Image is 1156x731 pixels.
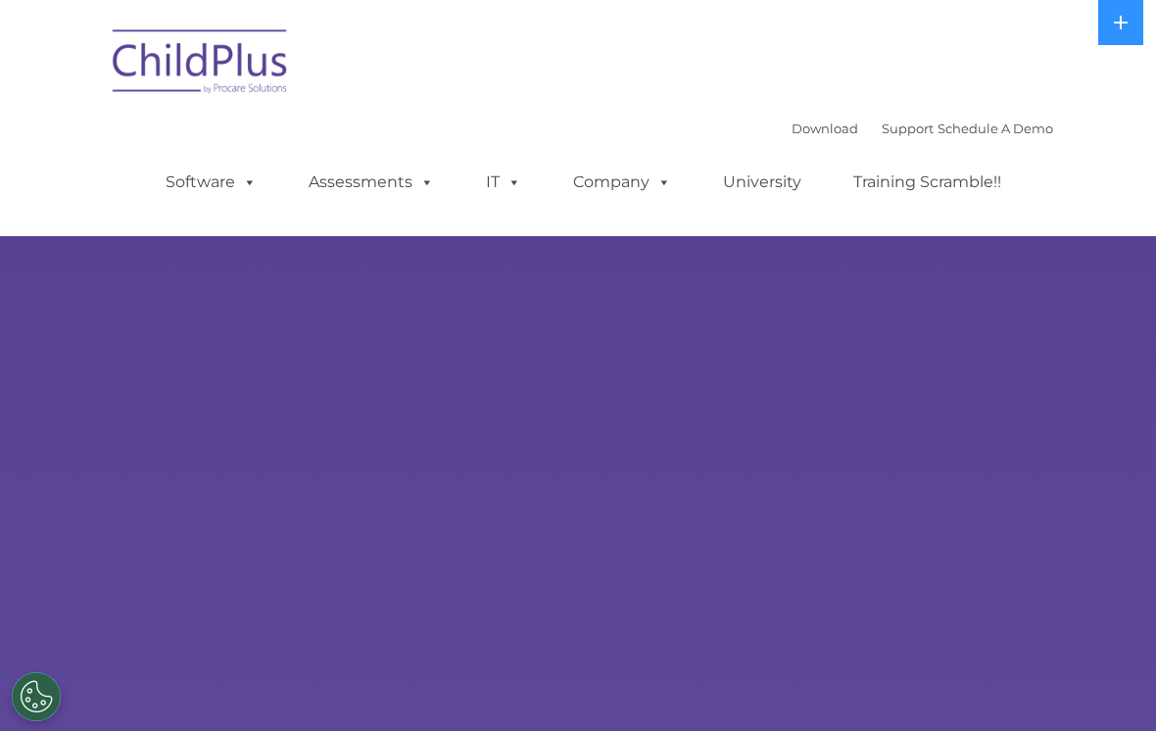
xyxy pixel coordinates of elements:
[792,121,1053,136] font: |
[882,121,934,136] a: Support
[466,163,541,202] a: IT
[12,672,61,721] button: Cookies Settings
[289,163,454,202] a: Assessments
[938,121,1053,136] a: Schedule A Demo
[792,121,858,136] a: Download
[834,163,1021,202] a: Training Scramble!!
[554,163,691,202] a: Company
[146,163,276,202] a: Software
[103,16,299,114] img: ChildPlus by Procare Solutions
[703,163,821,202] a: University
